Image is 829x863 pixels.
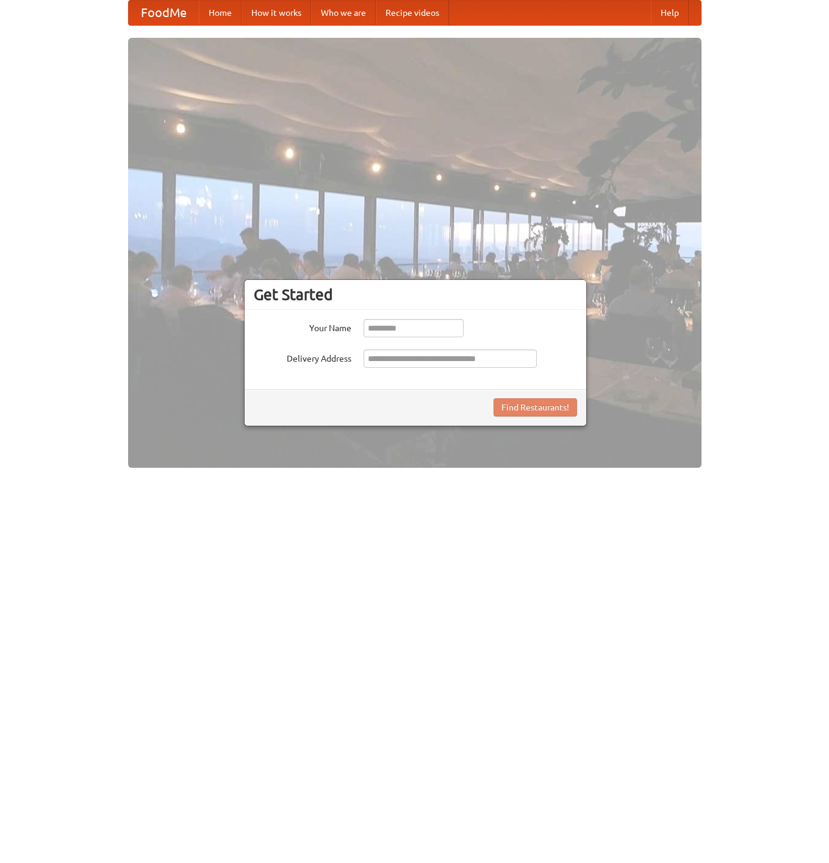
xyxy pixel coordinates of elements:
[376,1,449,25] a: Recipe videos
[199,1,242,25] a: Home
[254,285,577,304] h3: Get Started
[651,1,689,25] a: Help
[493,398,577,417] button: Find Restaurants!
[242,1,311,25] a: How it works
[129,1,199,25] a: FoodMe
[254,319,351,334] label: Your Name
[254,349,351,365] label: Delivery Address
[311,1,376,25] a: Who we are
